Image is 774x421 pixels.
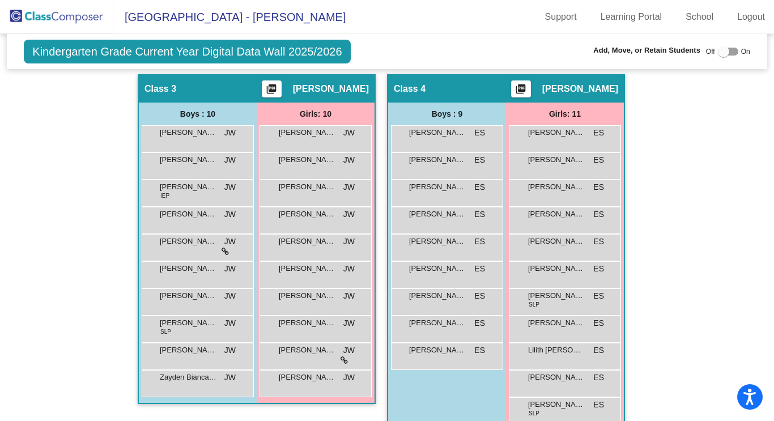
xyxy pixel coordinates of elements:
[343,181,355,193] span: JW
[409,127,466,138] span: [PERSON_NAME]
[514,83,528,99] mat-icon: picture_as_pdf
[593,372,604,384] span: ES
[409,263,466,274] span: [PERSON_NAME]
[224,345,236,356] span: JW
[409,154,466,165] span: [PERSON_NAME]
[160,209,216,220] span: [PERSON_NAME]
[144,83,176,95] span: Class 3
[528,181,585,193] span: [PERSON_NAME]
[224,154,236,166] span: JW
[257,103,375,125] div: Girls: 10
[224,372,236,384] span: JW
[474,290,485,302] span: ES
[343,263,355,275] span: JW
[160,290,216,301] span: [PERSON_NAME]
[593,263,604,275] span: ES
[593,209,604,220] span: ES
[262,80,282,97] button: Print Students Details
[279,372,335,383] span: [PERSON_NAME]
[265,83,278,99] mat-icon: picture_as_pdf
[279,236,335,247] span: [PERSON_NAME]
[224,290,236,302] span: JW
[279,263,335,274] span: [PERSON_NAME]
[474,345,485,356] span: ES
[474,181,485,193] span: ES
[409,209,466,220] span: [PERSON_NAME]
[474,236,485,248] span: ES
[511,80,531,97] button: Print Students Details
[506,103,624,125] div: Girls: 11
[160,154,216,165] span: [PERSON_NAME]
[592,8,671,26] a: Learning Portal
[474,127,485,139] span: ES
[542,83,618,95] span: [PERSON_NAME]
[528,317,585,329] span: [PERSON_NAME]
[528,263,585,274] span: [PERSON_NAME]
[343,154,355,166] span: JW
[528,372,585,383] span: [PERSON_NAME]
[343,209,355,220] span: JW
[224,263,236,275] span: JW
[409,181,466,193] span: [PERSON_NAME]
[593,345,604,356] span: ES
[343,317,355,329] span: JW
[343,236,355,248] span: JW
[160,192,169,200] span: IEP
[160,127,216,138] span: [PERSON_NAME]
[343,372,355,384] span: JW
[528,154,585,165] span: [PERSON_NAME] [PERSON_NAME]
[728,8,774,26] a: Logout
[224,236,236,248] span: JW
[593,399,604,411] span: ES
[409,317,466,329] span: [PERSON_NAME]
[224,209,236,220] span: JW
[279,345,335,356] span: [PERSON_NAME]
[741,46,750,57] span: On
[593,236,604,248] span: ES
[474,317,485,329] span: ES
[160,317,216,329] span: [PERSON_NAME] [PERSON_NAME]
[113,8,346,26] span: [GEOGRAPHIC_DATA] - [PERSON_NAME]
[409,345,466,356] span: [PERSON_NAME]
[343,290,355,302] span: JW
[224,317,236,329] span: JW
[528,290,585,301] span: [PERSON_NAME]
[279,181,335,193] span: [PERSON_NAME]
[343,127,355,139] span: JW
[593,45,700,56] span: Add, Move, or Retain Students
[409,236,466,247] span: [PERSON_NAME]
[279,127,335,138] span: [PERSON_NAME]
[224,181,236,193] span: JW
[394,83,426,95] span: Class 4
[528,236,585,247] span: [PERSON_NAME]
[528,345,585,356] span: Lilith [PERSON_NAME]
[706,46,715,57] span: Off
[528,127,585,138] span: [PERSON_NAME]
[343,345,355,356] span: JW
[474,154,485,166] span: ES
[593,154,604,166] span: ES
[474,209,485,220] span: ES
[279,154,335,165] span: [PERSON_NAME]
[160,345,216,356] span: [PERSON_NAME]
[160,181,216,193] span: [PERSON_NAME]
[160,328,171,336] span: SLP
[536,8,586,26] a: Support
[593,290,604,302] span: ES
[279,317,335,329] span: [PERSON_NAME]
[529,300,539,309] span: SLP
[24,40,350,63] span: Kindergarten Grade Current Year Digital Data Wall 2025/2026
[528,399,585,410] span: [PERSON_NAME]
[409,290,466,301] span: [PERSON_NAME]
[593,317,604,329] span: ES
[529,409,539,418] span: SLP
[279,290,335,301] span: [PERSON_NAME]
[528,209,585,220] span: [PERSON_NAME]
[593,181,604,193] span: ES
[677,8,722,26] a: School
[139,103,257,125] div: Boys : 10
[160,263,216,274] span: [PERSON_NAME]
[160,372,216,383] span: Zayden Biancavilla
[388,103,506,125] div: Boys : 9
[293,83,369,95] span: [PERSON_NAME]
